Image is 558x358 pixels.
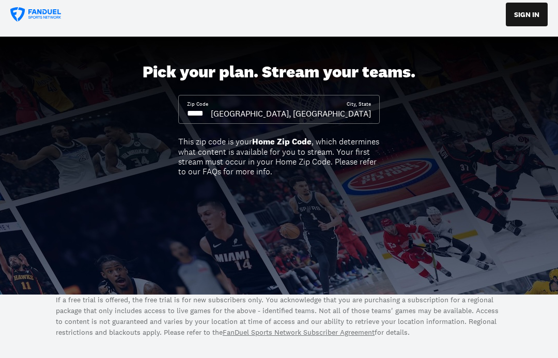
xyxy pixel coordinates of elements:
[56,295,502,338] p: If a free trial is offered, the free trial is for new subscribers only. You acknowledge that you ...
[223,328,375,337] a: FanDuel Sports Network Subscriber Agreement
[187,101,208,108] div: Zip Code
[211,108,371,119] div: [GEOGRAPHIC_DATA], [GEOGRAPHIC_DATA]
[347,101,371,108] div: City, State
[252,136,312,147] b: Home Zip Code
[506,3,548,26] button: SIGN IN
[178,137,380,176] div: This zip code is your , which determines what content is available for you to stream. Your first ...
[143,62,415,82] div: Pick your plan. Stream your teams.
